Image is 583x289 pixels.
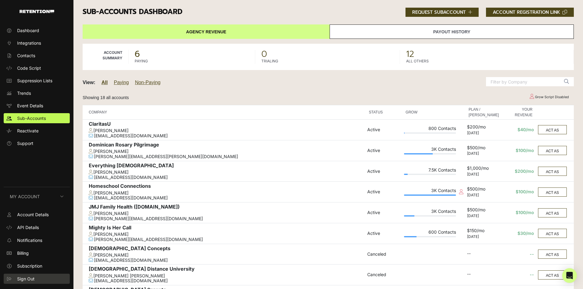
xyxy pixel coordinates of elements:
a: Agency Revenue [83,24,330,39]
h3: Sub-accounts Dashboard [83,8,574,17]
div: 600 Contacts [404,230,456,236]
a: Reactivate [4,126,70,136]
span: API Details [17,224,39,231]
div: Open Intercom Messenger [562,268,577,283]
div: Plan Usage: 100% [404,195,456,196]
span: Notifications [17,237,42,243]
th: PLAN / [PERSON_NAME] [465,105,502,120]
td: Active [366,161,402,182]
a: Event Details [4,101,70,111]
strong: View: [83,80,95,85]
td: Account Summary [83,44,129,70]
td: $40/mo [502,120,536,140]
label: PAYING [135,58,148,64]
div: [PERSON_NAME] [89,253,364,258]
div: 800 Contacts [404,126,456,132]
th: STATUS [366,105,402,120]
div: Plan Usage: 24% [404,236,456,237]
div: $150/mo [467,228,500,235]
span: Code Script [17,65,41,71]
td: Active [366,120,402,140]
div: ClaritasU [89,121,364,128]
div: [PERSON_NAME] [89,191,364,196]
div: [DATE] [467,172,500,176]
a: Account Details [4,209,70,220]
a: Billing [4,248,70,258]
div: 3K Contacts [404,209,456,215]
small: Showing 18 all accounts [83,95,129,100]
div: Plan Usage: 20% [404,215,456,217]
div: $500/mo [467,187,500,193]
span: Dashboard [17,27,39,34]
button: ACT AS [538,229,567,238]
div: [PERSON_NAME] [89,149,364,154]
td: -- [502,265,536,285]
div: $500/mo [467,145,500,152]
td: $100/mo [502,140,536,161]
span: Suppression Lists [17,77,52,84]
div: Dominican Rosary Pilgrimage [89,142,364,149]
span: Billing [17,250,29,256]
button: ACT AS [538,250,567,259]
a: Paying [114,80,129,85]
div: -- [467,272,500,278]
a: Dashboard [4,25,70,35]
div: $500/mo [467,207,500,214]
div: Homeschool Connections [89,183,364,190]
div: [PERSON_NAME] [89,170,364,175]
div: [PERSON_NAME] [89,128,364,133]
a: Notifications [4,235,70,245]
a: Sub-Accounts [4,113,70,123]
td: Canceled [366,244,402,265]
div: JMJ Family Health ([DOMAIN_NAME]) [89,204,364,211]
button: ACT AS [538,146,567,155]
span: Subscription [17,263,42,269]
span: Sub-Accounts [17,115,46,121]
td: Grow Script Disabled [524,92,574,102]
div: [PERSON_NAME][EMAIL_ADDRESS][PERSON_NAME][DOMAIN_NAME] [89,154,364,159]
td: Active [366,223,402,244]
span: Reactivate [17,128,39,134]
span: Support [17,140,33,146]
th: YOUR REVENUE [502,105,536,120]
div: [PERSON_NAME] [89,211,364,216]
div: [EMAIL_ADDRESS][DOMAIN_NAME] [89,195,364,201]
a: Payout History [330,24,574,39]
span: Event Details [17,102,43,109]
span: My Account [10,193,40,200]
div: 3K Contacts [404,188,456,195]
div: 3K Contacts [404,147,456,153]
button: ACCOUNT REGISTRATION LINK [486,8,574,17]
div: Plan Usage: 55% [404,153,456,154]
div: [DATE] [467,235,500,239]
a: Support [4,138,70,148]
th: COMPANY [83,105,366,120]
button: ACT AS [538,270,567,280]
td: Canceled [366,265,402,285]
td: Active [366,202,402,223]
div: 7.5K Contacts [404,168,456,174]
span: Contacts [17,52,35,59]
div: [EMAIL_ADDRESS][DOMAIN_NAME] [89,258,364,263]
span: Sign Out [17,276,35,282]
div: Plan Usage: 1% [404,132,456,134]
a: Suppression Lists [4,76,70,86]
button: ACT AS [538,187,567,197]
a: Code Script [4,63,70,73]
div: [PERSON_NAME][EMAIL_ADDRESS][DOMAIN_NAME] [89,216,364,221]
span: Integrations [17,40,41,46]
span: 0 [261,50,394,58]
div: Plan Usage: 7% [404,174,456,175]
a: Trends [4,88,70,98]
button: ACT AS [538,167,567,176]
label: ALL OTHERS [406,58,429,64]
a: Subscription [4,261,70,271]
label: TRIALING [261,58,278,64]
span: Trends [17,90,31,96]
div: [PERSON_NAME] [89,232,364,237]
strong: 6 [135,47,140,61]
td: Active [366,140,402,161]
a: All [102,80,108,85]
a: Integrations [4,38,70,48]
button: My Account [4,187,70,206]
